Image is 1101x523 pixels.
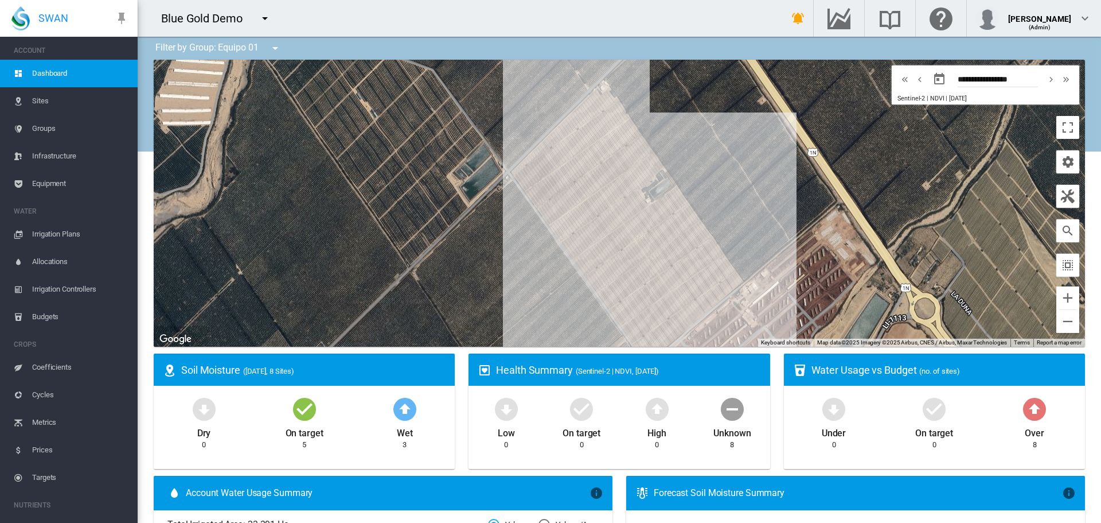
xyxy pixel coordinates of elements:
[1061,224,1075,238] md-icon: icon-magnify
[391,395,419,423] md-icon: icon-arrow-up-bold-circle
[1025,423,1044,440] div: Over
[302,440,306,450] div: 5
[291,395,318,423] md-icon: icon-checkbox-marked-circle
[791,11,805,25] md-icon: icon-bell-ring
[14,202,128,220] span: WATER
[32,276,128,303] span: Irrigation Controllers
[635,486,649,500] md-icon: icon-thermometer-lines
[1008,9,1071,20] div: [PERSON_NAME]
[713,423,751,440] div: Unknown
[730,440,734,450] div: 8
[1061,155,1075,169] md-icon: icon-cog
[264,37,287,60] button: icon-menu-down
[11,6,30,30] img: SWAN-Landscape-Logo-Colour-drop.png
[1060,72,1072,86] md-icon: icon-chevron-double-right
[976,7,999,30] img: profile.jpg
[787,7,810,30] button: icon-bell-ring
[793,363,807,377] md-icon: icon-cup-water
[243,367,294,375] span: ([DATE], 8 Sites)
[181,363,446,377] div: Soil Moisture
[147,37,290,60] div: Filter by Group: Equipo 01
[647,423,666,440] div: High
[655,440,659,450] div: 0
[920,395,948,423] md-icon: icon-checkbox-marked-circle
[820,395,848,423] md-icon: icon-arrow-down-bold-circle
[919,367,960,375] span: (no. of sites)
[1059,72,1073,86] button: icon-chevron-double-right
[897,95,944,102] span: Sentinel-2 | NDVI
[915,423,953,440] div: On target
[32,409,128,436] span: Metrics
[1014,339,1030,346] a: Terms
[32,303,128,331] span: Budgets
[817,339,1007,346] span: Map data ©2025 Imagery ©2025 Airbus, CNES / Airbus, Maxar Technologies
[32,60,128,87] span: Dashboard
[654,487,1062,499] div: Forecast Soil Moisture Summary
[1078,11,1092,25] md-icon: icon-chevron-down
[811,363,1076,377] div: Water Usage vs Budget
[32,436,128,464] span: Prices
[32,142,128,170] span: Infrastructure
[397,423,413,440] div: Wet
[14,41,128,60] span: ACCOUNT
[157,332,194,347] img: Google
[163,363,177,377] md-icon: icon-map-marker-radius
[1056,310,1079,333] button: Zoom out
[1056,254,1079,277] button: icon-select-all
[496,363,760,377] div: Health Summary
[403,440,407,450] div: 3
[576,367,659,375] span: (Sentinel-2 | NDVI, [DATE])
[643,395,671,423] md-icon: icon-arrow-up-bold-circle
[1037,339,1082,346] a: Report a map error
[589,486,603,500] md-icon: icon-information
[32,464,128,491] span: Targets
[1061,258,1075,272] md-icon: icon-select-all
[1044,72,1059,86] button: icon-chevron-right
[14,496,128,514] span: NUTRIENTS
[504,440,508,450] div: 0
[190,395,218,423] md-icon: icon-arrow-down-bold-circle
[498,423,515,440] div: Low
[822,423,846,440] div: Under
[927,11,955,25] md-icon: Click here for help
[928,68,951,91] button: md-calendar
[167,486,181,500] md-icon: icon-water
[913,72,926,86] md-icon: icon-chevron-left
[32,87,128,115] span: Sites
[115,11,128,25] md-icon: icon-pin
[897,72,912,86] button: icon-chevron-double-left
[876,11,904,25] md-icon: Search the knowledge base
[493,395,520,423] md-icon: icon-arrow-down-bold-circle
[32,220,128,248] span: Irrigation Plans
[761,339,810,347] button: Keyboard shortcuts
[1056,150,1079,173] button: icon-cog
[1056,219,1079,242] button: icon-magnify
[719,395,746,423] md-icon: icon-minus-circle
[253,7,276,30] button: icon-menu-down
[568,395,595,423] md-icon: icon-checkbox-marked-circle
[157,332,194,347] a: Open this area in Google Maps (opens a new window)
[32,170,128,197] span: Equipment
[38,11,68,25] span: SWAN
[899,72,911,86] md-icon: icon-chevron-double-left
[946,95,966,102] span: | [DATE]
[1045,72,1057,86] md-icon: icon-chevron-right
[1029,24,1051,30] span: (Admin)
[258,11,272,25] md-icon: icon-menu-down
[32,115,128,142] span: Groups
[32,354,128,381] span: Coefficients
[825,11,853,25] md-icon: Go to the Data Hub
[478,363,491,377] md-icon: icon-heart-box-outline
[832,440,836,450] div: 0
[912,72,927,86] button: icon-chevron-left
[202,440,206,450] div: 0
[32,248,128,276] span: Allocations
[1062,486,1076,500] md-icon: icon-information
[1033,440,1037,450] div: 8
[161,10,253,26] div: Blue Gold Demo
[186,487,589,499] span: Account Water Usage Summary
[1056,286,1079,309] button: Zoom in
[268,41,282,55] md-icon: icon-menu-down
[1021,395,1048,423] md-icon: icon-arrow-up-bold-circle
[563,423,600,440] div: On target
